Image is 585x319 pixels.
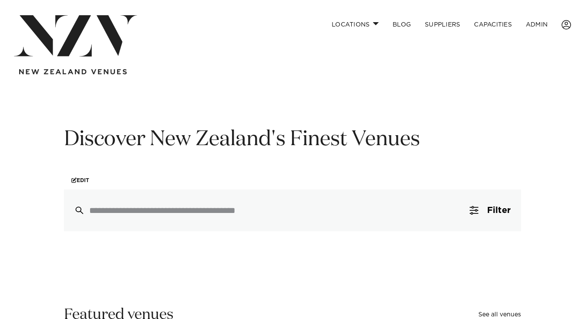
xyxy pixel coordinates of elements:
a: BLOG [386,15,418,34]
button: Filter [459,189,521,231]
h1: Discover New Zealand's Finest Venues [64,126,521,153]
a: See all venues [478,312,521,318]
a: Edit [64,171,97,189]
a: SUPPLIERS [418,15,467,34]
img: nzv-logo.png [14,15,137,56]
span: Filter [487,206,511,215]
img: new-zealand-venues-text.png [19,69,127,75]
a: ADMIN [519,15,555,34]
a: Locations [325,15,386,34]
a: Capacities [467,15,519,34]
